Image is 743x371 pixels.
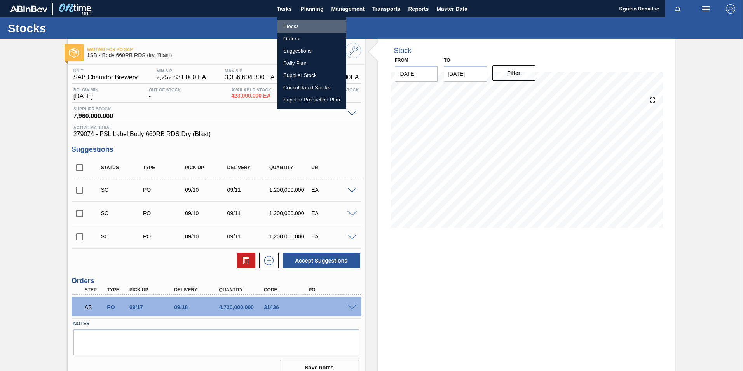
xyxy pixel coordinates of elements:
[277,82,346,94] a: Consolidated Stocks
[277,33,346,45] a: Orders
[277,57,346,70] a: Daily Plan
[277,20,346,33] a: Stocks
[277,69,346,82] a: Supplier Stock
[277,45,346,57] a: Suggestions
[277,94,346,106] a: Supplier Production Plan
